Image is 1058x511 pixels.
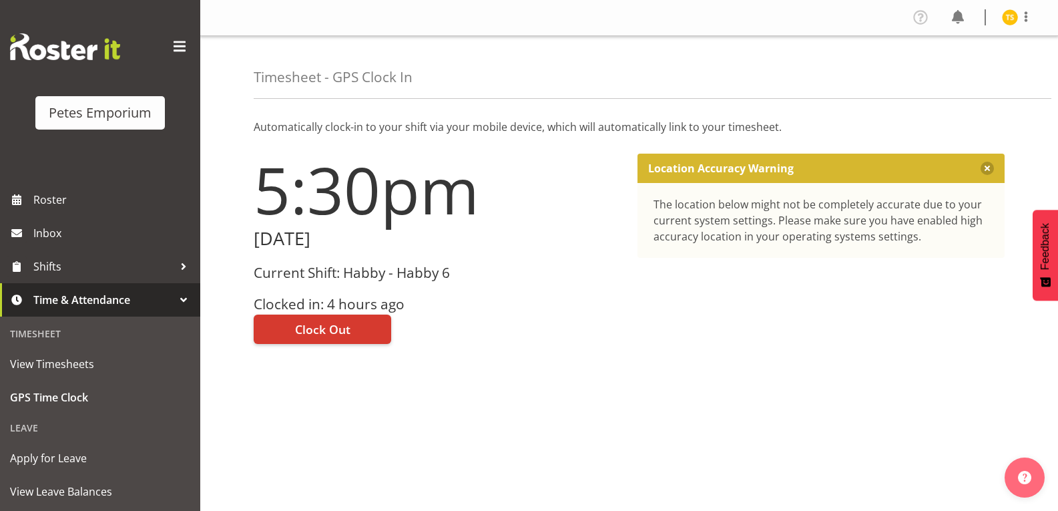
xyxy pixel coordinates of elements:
[1002,9,1018,25] img: tamara-straker11292.jpg
[10,33,120,60] img: Rosterit website logo
[1039,223,1051,270] span: Feedback
[254,265,621,281] h3: Current Shift: Habby - Habby 6
[33,290,174,310] span: Time & Attendance
[254,228,621,249] h2: [DATE]
[10,482,190,502] span: View Leave Balances
[3,320,197,347] div: Timesheet
[254,297,621,312] h3: Clocked in: 4 hours ago
[254,154,621,226] h1: 5:30pm
[3,347,197,381] a: View Timesheets
[254,119,1005,135] p: Automatically clock-in to your shift via your mobile device, which will automatically link to you...
[3,442,197,475] a: Apply for Leave
[10,354,190,374] span: View Timesheets
[33,257,174,277] span: Shifts
[10,387,190,407] span: GPS Time Clock
[295,321,350,338] span: Clock Out
[3,475,197,508] a: View Leave Balances
[3,381,197,414] a: GPS Time Clock
[49,103,152,123] div: Petes Emporium
[3,414,197,442] div: Leave
[1018,471,1031,484] img: help-xxl-2.png
[653,196,989,244] div: The location below might not be completely accurate due to your current system settings. Please m...
[981,162,994,175] button: Close message
[254,69,413,85] h4: Timesheet - GPS Clock In
[1033,210,1058,301] button: Feedback - Show survey
[648,162,794,175] p: Location Accuracy Warning
[33,190,194,210] span: Roster
[33,223,194,243] span: Inbox
[254,315,391,344] button: Clock Out
[10,448,190,468] span: Apply for Leave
